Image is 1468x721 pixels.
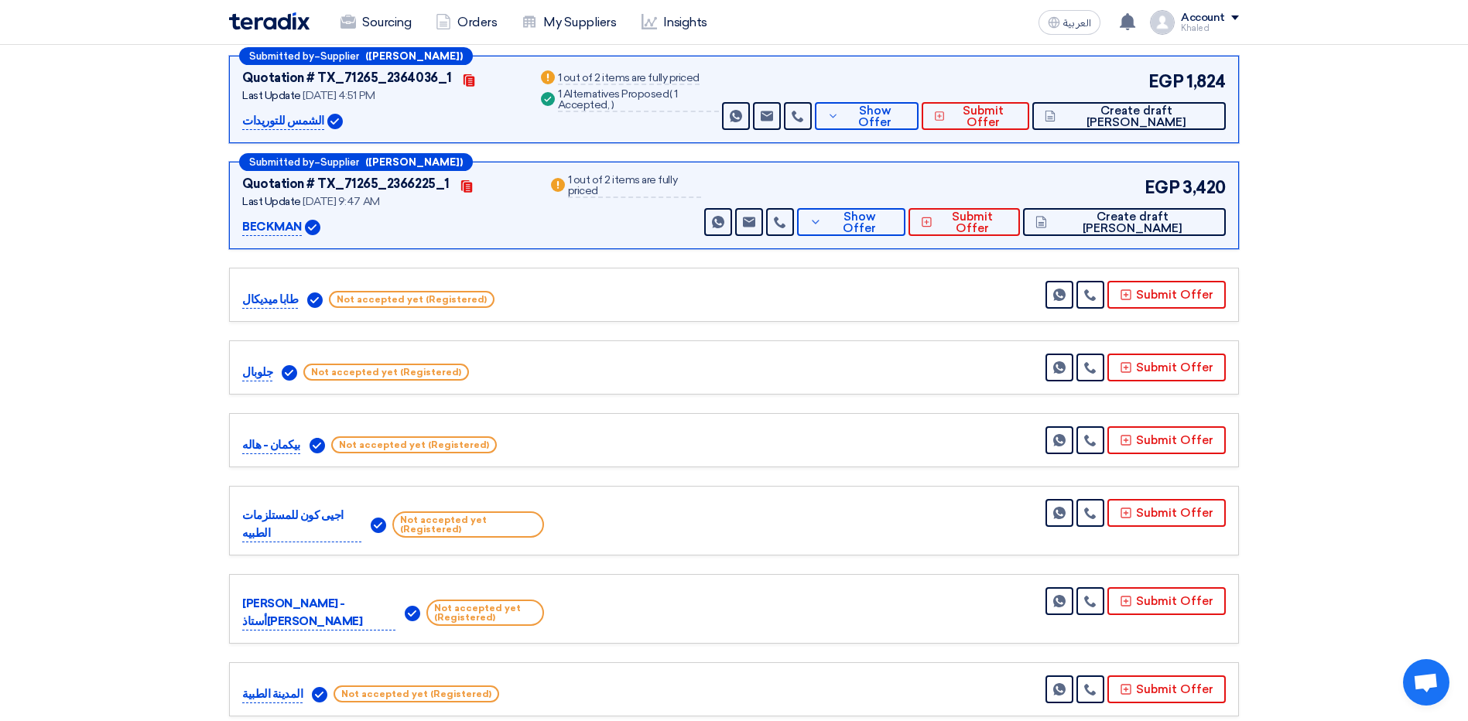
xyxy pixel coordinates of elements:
[242,291,298,309] p: طابا ميديكال
[334,685,499,702] span: Not accepted yet (Registered)
[1181,12,1225,25] div: Account
[423,5,509,39] a: Orders
[1107,281,1226,309] button: Submit Offer
[405,606,420,621] img: Verified Account
[303,89,375,102] span: [DATE] 4:51 PM
[843,105,906,128] span: Show Offer
[312,687,327,702] img: Verified Account
[426,600,544,626] span: Not accepted yet (Registered)
[242,195,301,208] span: Last Update
[558,87,678,111] span: 1 Accepted,
[1039,10,1100,35] button: العربية
[936,211,1008,234] span: Submit Offer
[509,5,628,39] a: My Suppliers
[629,5,720,39] a: Insights
[239,153,473,171] div: –
[320,51,359,61] span: Supplier
[329,291,494,308] span: Not accepted yet (Registered)
[249,157,314,167] span: Submitted by
[242,69,452,87] div: Quotation # TX_71265_2364036_1
[1145,175,1180,200] span: EGP
[328,5,423,39] a: Sourcing
[242,436,300,455] p: بيكمان - هاله
[1107,587,1226,615] button: Submit Offer
[365,157,463,167] b: ([PERSON_NAME])
[242,218,302,237] p: BECKMAN
[249,51,314,61] span: Submitted by
[1186,69,1226,94] span: 1,824
[558,89,720,112] div: 1 Alternatives Proposed
[303,364,469,381] span: Not accepted yet (Registered)
[229,12,310,30] img: Teradix logo
[797,208,905,236] button: Show Offer
[242,364,272,382] p: جلوبال
[1182,175,1226,200] span: 3,420
[1181,24,1239,32] div: Khaled
[1150,10,1175,35] img: profile_test.png
[1059,105,1213,128] span: Create draft [PERSON_NAME]
[371,518,386,533] img: Verified Account
[1063,18,1091,29] span: العربية
[303,195,379,208] span: [DATE] 9:47 AM
[611,98,614,111] span: )
[242,89,301,102] span: Last Update
[1023,208,1226,236] button: Create draft [PERSON_NAME]
[1107,426,1226,454] button: Submit Offer
[327,114,343,129] img: Verified Account
[1107,675,1226,703] button: Submit Offer
[242,595,395,630] p: [PERSON_NAME] - أستاذ[PERSON_NAME]
[1403,659,1449,706] div: Open chat
[320,157,359,167] span: Supplier
[669,87,672,101] span: (
[1148,69,1184,94] span: EGP
[1032,102,1226,130] button: Create draft [PERSON_NAME]
[1051,211,1213,234] span: Create draft [PERSON_NAME]
[331,436,497,453] span: Not accepted yet (Registered)
[242,507,361,542] p: اجيى كون للمستلزمات الطبيه
[568,175,702,198] div: 1 out of 2 items are fully priced
[242,112,324,131] p: الشمس للتوريدات
[305,220,320,235] img: Verified Account
[392,511,544,538] span: Not accepted yet (Registered)
[558,73,700,85] div: 1 out of 2 items are fully priced
[949,105,1017,128] span: Submit Offer
[909,208,1020,236] button: Submit Offer
[310,438,325,453] img: Verified Account
[242,685,303,704] p: المدينة الطبية
[282,365,297,381] img: Verified Account
[239,47,473,65] div: –
[1107,354,1226,381] button: Submit Offer
[1107,499,1226,527] button: Submit Offer
[307,292,323,308] img: Verified Account
[815,102,919,130] button: Show Offer
[826,211,893,234] span: Show Offer
[365,51,463,61] b: ([PERSON_NAME])
[922,102,1029,130] button: Submit Offer
[242,175,450,193] div: Quotation # TX_71265_2366225_1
